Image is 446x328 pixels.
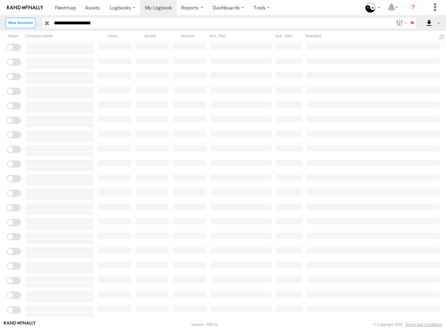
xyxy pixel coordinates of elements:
div: Status [6,32,20,40]
div: Version: 308.01 [191,322,218,327]
label: Search Filter Options [393,18,408,28]
div: © Copyright 2025 - [373,322,442,327]
label: Create New Account [6,18,35,28]
div: Company Name [23,32,92,40]
a: Terms and Conditions [405,322,442,327]
img: rand-logo.svg [7,5,43,10]
div: Sub. Start [273,32,301,40]
div: Users [95,32,130,40]
label: Export results as... [422,18,440,28]
i: ? [407,2,419,13]
div: Assets [133,32,168,40]
div: Devices [170,32,205,40]
div: Branding [304,32,435,40]
span: Refresh [438,34,446,40]
a: Visit our Website [4,321,36,328]
div: Hariharan Aravamuthan [363,2,383,13]
div: Acc. Rep. [208,32,270,40]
